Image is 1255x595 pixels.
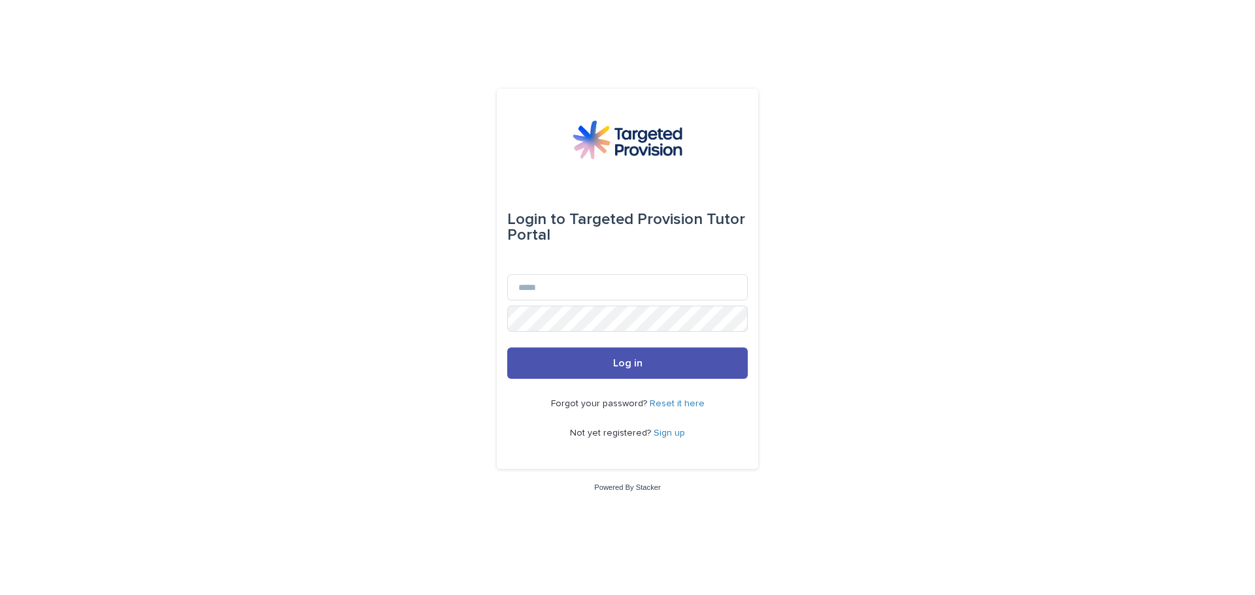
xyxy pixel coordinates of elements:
a: Reset it here [650,399,705,408]
a: Powered By Stacker [594,483,660,491]
a: Sign up [654,428,685,438]
span: Forgot your password? [551,399,650,408]
span: Login to [507,212,565,227]
div: Targeted Provision Tutor Portal [507,201,748,253]
span: Log in [613,358,643,368]
img: M5nRWzHhSzIhMunXDL62 [573,120,682,159]
button: Log in [507,347,748,379]
span: Not yet registered? [570,428,654,438]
